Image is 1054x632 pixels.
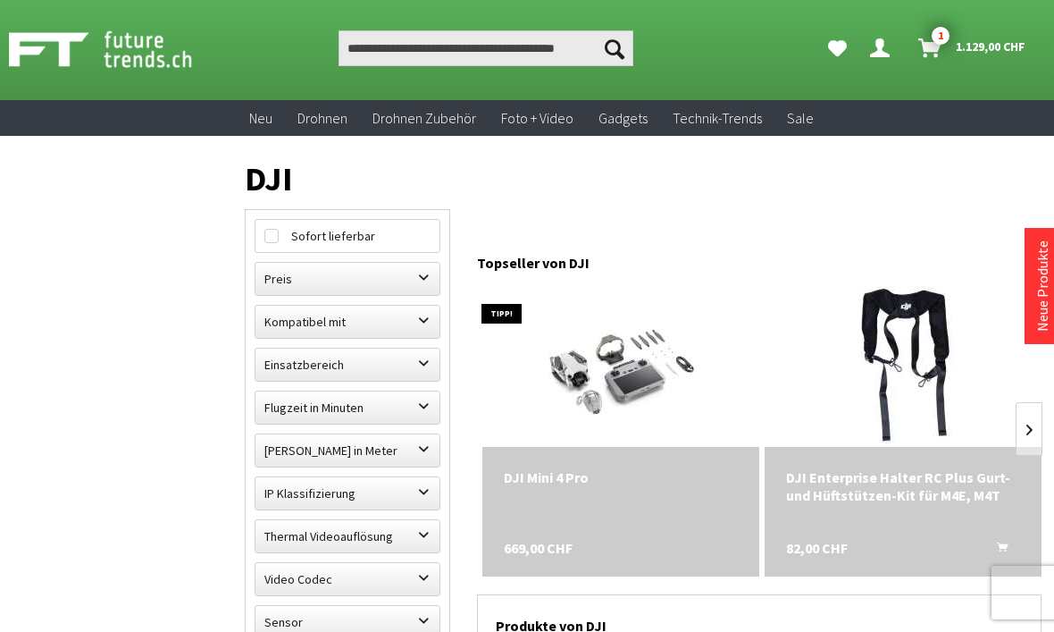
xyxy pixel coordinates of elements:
[786,468,1020,504] a: DJI Enterprise Halter RC Plus Gurt- und Hüftstützen-Kit für M4E, M4T 82,00 CHF In den Warenkorb
[673,109,762,127] span: Technik-Trends
[237,100,285,137] a: Neu
[786,539,848,557] span: 82,00 CHF
[372,109,476,127] span: Drohnen Zubehör
[360,100,489,137] a: Drohnen Zubehör
[975,539,1018,562] button: In den Warenkorb
[255,349,439,381] label: Einsatzbereich
[787,109,814,127] span: Sale
[863,30,904,66] a: Dein Konto
[489,100,586,137] a: Foto + Video
[249,109,272,127] span: Neu
[504,468,738,486] div: DJI Mini 4 Pro
[255,392,439,424] label: Flugzeit in Minuten
[339,30,633,66] input: Produkt, Marke, Kategorie, EAN, Artikelnummer…
[477,236,1041,281] div: Topseller von DJI
[255,306,439,338] label: Kompatibel mit
[932,27,949,45] span: 1
[245,166,1041,191] h1: DJI
[504,539,573,557] span: 669,00 CHF
[501,109,573,127] span: Foto + Video
[586,100,660,137] a: Gadgets
[819,30,856,66] a: Meine Favoriten
[255,520,439,552] label: Thermal Videoauflösung
[255,220,439,252] label: Sofort lieferbar
[9,27,231,72] img: Shop Futuretrends - zur Startseite wechseln
[1033,240,1051,332] a: Neue Produkte
[255,477,439,510] label: IP Klassifizierung
[255,434,439,467] label: Maximale Flughöhe in Meter
[285,100,360,137] a: Drohnen
[786,468,1020,504] div: DJI Enterprise Halter RC Plus Gurt- und Hüftstützen-Kit für M4E, M4T
[504,468,738,486] a: DJI Mini 4 Pro 669,00 CHF
[911,30,1034,66] a: Warenkorb
[598,109,648,127] span: Gadgets
[297,109,347,127] span: Drohnen
[255,263,439,295] label: Preis
[796,286,1010,447] img: DJI Enterprise Halter RC Plus Gurt- und Hüftstützen-Kit für M4E, M4T
[255,563,439,595] label: Video Codec
[660,100,774,137] a: Technik-Trends
[521,286,722,447] img: DJI Mini 4 Pro
[956,32,1025,61] span: 1.129,00 CHF
[596,30,633,66] button: Suchen
[774,100,826,137] a: Sale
